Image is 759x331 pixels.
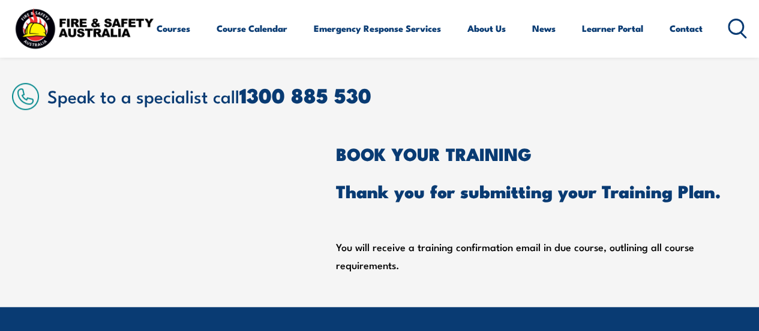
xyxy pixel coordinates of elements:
[532,14,556,43] a: News
[467,14,506,43] a: About Us
[670,14,703,43] a: Contact
[336,183,747,198] h2: Thank you for submitting your Training Plan.
[157,14,190,43] a: Courses
[336,183,747,274] div: You will receive a training confirmation email in due course, outlining all course requirements.
[582,14,643,43] a: Learner Portal
[314,14,441,43] a: Emergency Response Services
[217,14,287,43] a: Course Calendar
[47,84,747,106] h2: Speak to a specialist call
[239,79,371,111] a: 1300 885 530
[336,145,747,161] h2: BOOK YOUR TRAINING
